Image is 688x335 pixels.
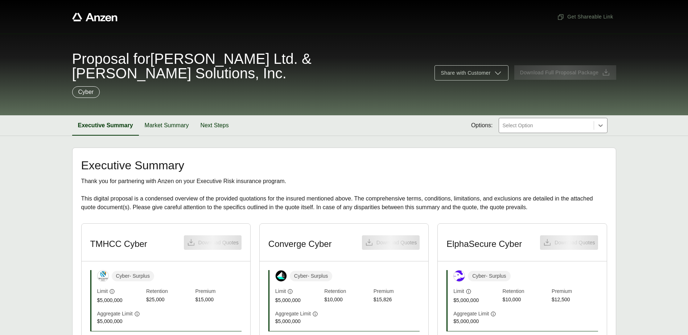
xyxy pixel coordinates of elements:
span: Download Full Proposal Package [520,69,599,76]
span: Limit [453,288,464,295]
span: Share with Customer [441,69,490,77]
span: $10,000 [503,296,549,304]
span: $15,000 [195,296,241,304]
span: Premium [552,288,598,296]
span: $5,000,000 [97,297,143,304]
span: $5,000,000 [453,318,499,325]
span: $12,500 [552,296,598,304]
span: Retention [503,288,549,296]
span: Retention [324,288,370,296]
img: Elpha Secure [454,270,465,281]
span: $15,826 [374,296,420,304]
span: Limit [97,288,108,295]
button: Get Shareable Link [554,10,616,24]
h2: Executive Summary [81,160,607,171]
span: $5,000,000 [453,297,499,304]
span: $5,000,000 [275,318,321,325]
span: Premium [374,288,420,296]
button: Market Summary [139,115,195,136]
button: Share with Customer [434,65,508,80]
a: Anzen website [72,13,118,21]
div: Thank you for partnering with Anzen on your Executive Risk insurance program. This digital propos... [81,177,607,212]
span: Limit [275,288,286,295]
p: Cyber [78,88,94,96]
span: Premium [195,288,241,296]
span: Proposal for [PERSON_NAME] Ltd. & [PERSON_NAME] Solutions, Inc. [72,51,426,80]
button: Next Steps [194,115,234,136]
span: Options: [471,121,493,130]
h3: Converge Cyber [268,239,332,249]
span: Retention [146,288,192,296]
span: $25,000 [146,296,192,304]
span: Aggregate Limit [275,310,311,318]
span: $10,000 [324,296,370,304]
span: Aggregate Limit [453,310,489,318]
span: $5,000,000 [97,318,143,325]
h3: TMHCC Cyber [90,239,147,249]
img: Tokio Marine [98,270,108,281]
h3: ElphaSecure Cyber [446,239,522,249]
button: Executive Summary [72,115,139,136]
img: Converge [276,270,287,281]
span: Get Shareable Link [557,13,613,21]
span: Cyber - Surplus [112,271,154,281]
span: $5,000,000 [275,297,321,304]
span: Aggregate Limit [97,310,133,318]
span: Cyber - Surplus [468,271,510,281]
span: Cyber - Surplus [290,271,332,281]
